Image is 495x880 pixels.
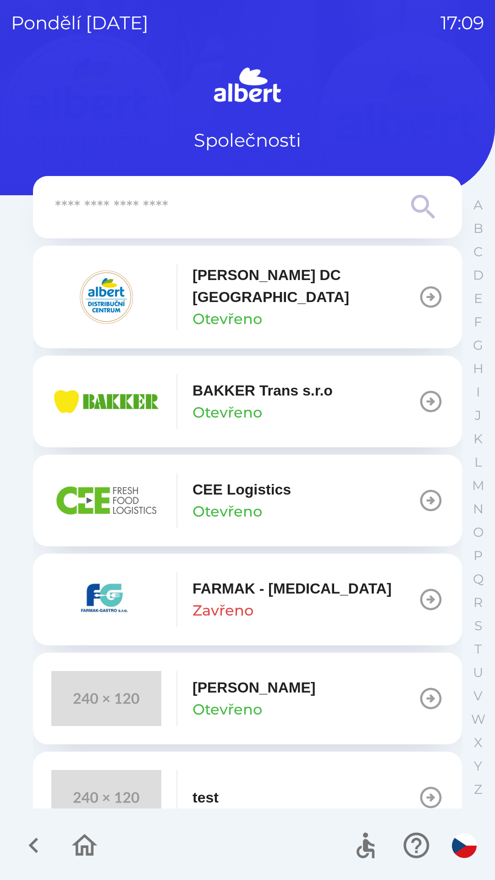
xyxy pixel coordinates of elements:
[51,770,161,825] img: 240x120
[473,267,484,283] p: D
[467,661,489,684] button: U
[11,9,148,37] p: pondělí [DATE]
[33,653,462,744] button: [PERSON_NAME]Otevřeno
[473,361,484,377] p: H
[192,599,253,621] p: Zavřeno
[467,544,489,567] button: P
[192,478,291,500] p: CEE Logistics
[467,264,489,287] button: D
[51,572,161,627] img: 5ee10d7b-21a5-4c2b-ad2f-5ef9e4226557.png
[33,246,462,348] button: [PERSON_NAME] DC [GEOGRAPHIC_DATA]Otevřeno
[474,781,482,797] p: Z
[473,431,483,447] p: K
[475,407,481,423] p: J
[467,357,489,380] button: H
[467,591,489,614] button: R
[474,291,483,307] p: E
[467,778,489,801] button: Z
[467,240,489,264] button: C
[192,308,262,330] p: Otevřeno
[467,474,489,497] button: M
[474,314,482,330] p: F
[467,708,489,731] button: W
[467,684,489,708] button: V
[467,217,489,240] button: B
[473,244,483,260] p: C
[33,64,462,108] img: Logo
[473,197,483,213] p: A
[194,126,301,154] p: Společnosti
[452,833,477,858] img: cs flag
[473,665,483,681] p: U
[51,374,161,429] img: eba99837-dbda-48f3-8a63-9647f5990611.png
[474,758,482,774] p: Y
[192,676,315,698] p: [PERSON_NAME]
[33,554,462,645] button: FARMAK - [MEDICAL_DATA]Zavřeno
[467,521,489,544] button: O
[474,735,482,751] p: X
[467,334,489,357] button: G
[473,688,483,704] p: V
[51,671,161,726] img: 240x120
[471,711,485,727] p: W
[440,9,484,37] p: 17:09
[473,524,484,540] p: O
[467,287,489,310] button: E
[192,401,262,423] p: Otevřeno
[192,698,262,720] p: Otevřeno
[473,501,484,517] p: N
[467,614,489,638] button: S
[192,264,418,308] p: [PERSON_NAME] DC [GEOGRAPHIC_DATA]
[33,356,462,447] button: BAKKER Trans s.r.oOtevřeno
[474,618,482,634] p: S
[51,473,161,528] img: ba8847e2-07ef-438b-a6f1-28de549c3032.png
[467,567,489,591] button: Q
[33,752,462,843] button: test
[467,380,489,404] button: I
[192,500,262,522] p: Otevřeno
[476,384,480,400] p: I
[473,571,484,587] p: Q
[467,310,489,334] button: F
[33,455,462,546] button: CEE LogisticsOtevřeno
[472,478,484,494] p: M
[467,451,489,474] button: L
[473,594,483,610] p: R
[467,638,489,661] button: T
[473,548,483,564] p: P
[474,454,482,470] p: L
[467,193,489,217] button: A
[467,754,489,778] button: Y
[467,731,489,754] button: X
[473,220,483,236] p: B
[192,786,219,808] p: test
[474,641,482,657] p: T
[467,497,489,521] button: N
[192,577,391,599] p: FARMAK - [MEDICAL_DATA]
[51,269,161,324] img: 092fc4fe-19c8-4166-ad20-d7efd4551fba.png
[473,337,483,353] p: G
[467,404,489,427] button: J
[192,379,333,401] p: BAKKER Trans s.r.o
[467,427,489,451] button: K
